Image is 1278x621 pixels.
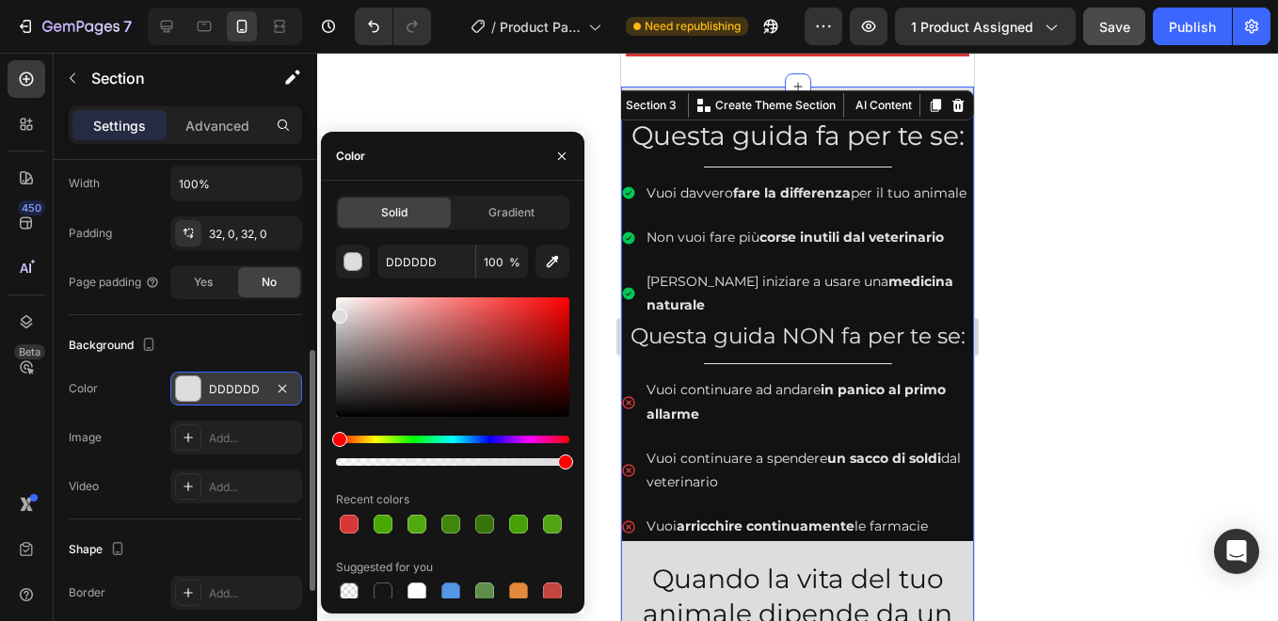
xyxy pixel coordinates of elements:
p: Section [91,67,246,89]
div: Recent colors [336,491,409,508]
div: Background [69,333,160,358]
iframe: Design area [621,53,974,621]
span: Yes [194,274,213,291]
div: Color [69,380,98,397]
input: Auto [171,167,301,200]
div: Add... [209,479,297,496]
div: Undo/Redo [355,8,431,45]
div: Padding [69,225,112,242]
button: 7 [8,8,140,45]
span: No [262,274,277,291]
div: Hue [336,436,569,443]
span: Gradient [488,204,535,221]
span: 1 product assigned [911,17,1033,37]
div: Page padding [69,274,160,291]
div: 32, 0, 32, 0 [209,226,297,243]
div: Video [69,478,99,495]
div: Add... [209,430,297,447]
div: Shape [69,537,129,563]
div: Color [336,148,365,165]
div: Open Intercom Messenger [1214,529,1259,574]
div: Width [69,175,100,192]
p: Advanced [185,116,249,135]
div: Border [69,584,105,601]
div: Suggested for you [336,559,433,576]
span: % [509,254,520,271]
input: Eg: FFFFFF [377,245,475,279]
button: 1 product assigned [895,8,1076,45]
p: Settings [93,116,146,135]
span: Save [1099,19,1130,35]
button: Publish [1153,8,1232,45]
span: Solid [381,204,407,221]
div: Beta [14,344,45,359]
span: Product Page - [DATE] 14:18:56 [500,17,581,37]
button: Save [1083,8,1145,45]
div: Image [69,429,102,446]
p: 7 [123,15,132,38]
span: / [491,17,496,37]
span: Need republishing [645,18,741,35]
div: Add... [209,585,297,602]
div: Publish [1169,17,1216,37]
div: DDDDDD [209,381,264,398]
div: 450 [18,200,45,215]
